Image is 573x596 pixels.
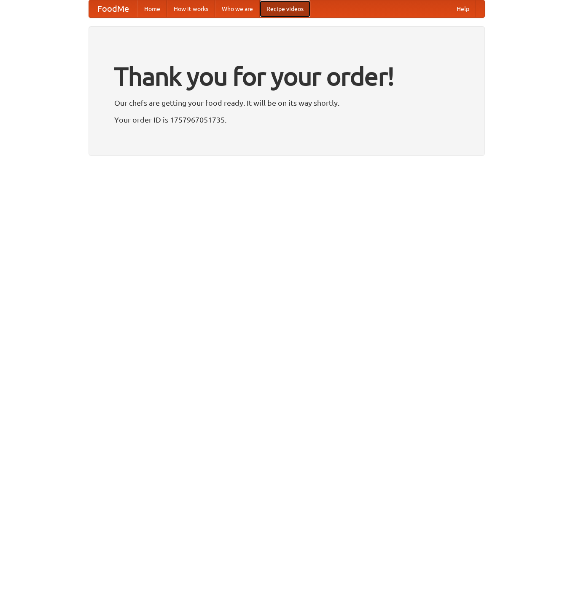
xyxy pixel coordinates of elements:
[450,0,476,17] a: Help
[89,0,137,17] a: FoodMe
[114,113,459,126] p: Your order ID is 1757967051735.
[114,56,459,96] h1: Thank you for your order!
[114,96,459,109] p: Our chefs are getting your food ready. It will be on its way shortly.
[260,0,310,17] a: Recipe videos
[137,0,167,17] a: Home
[215,0,260,17] a: Who we are
[167,0,215,17] a: How it works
